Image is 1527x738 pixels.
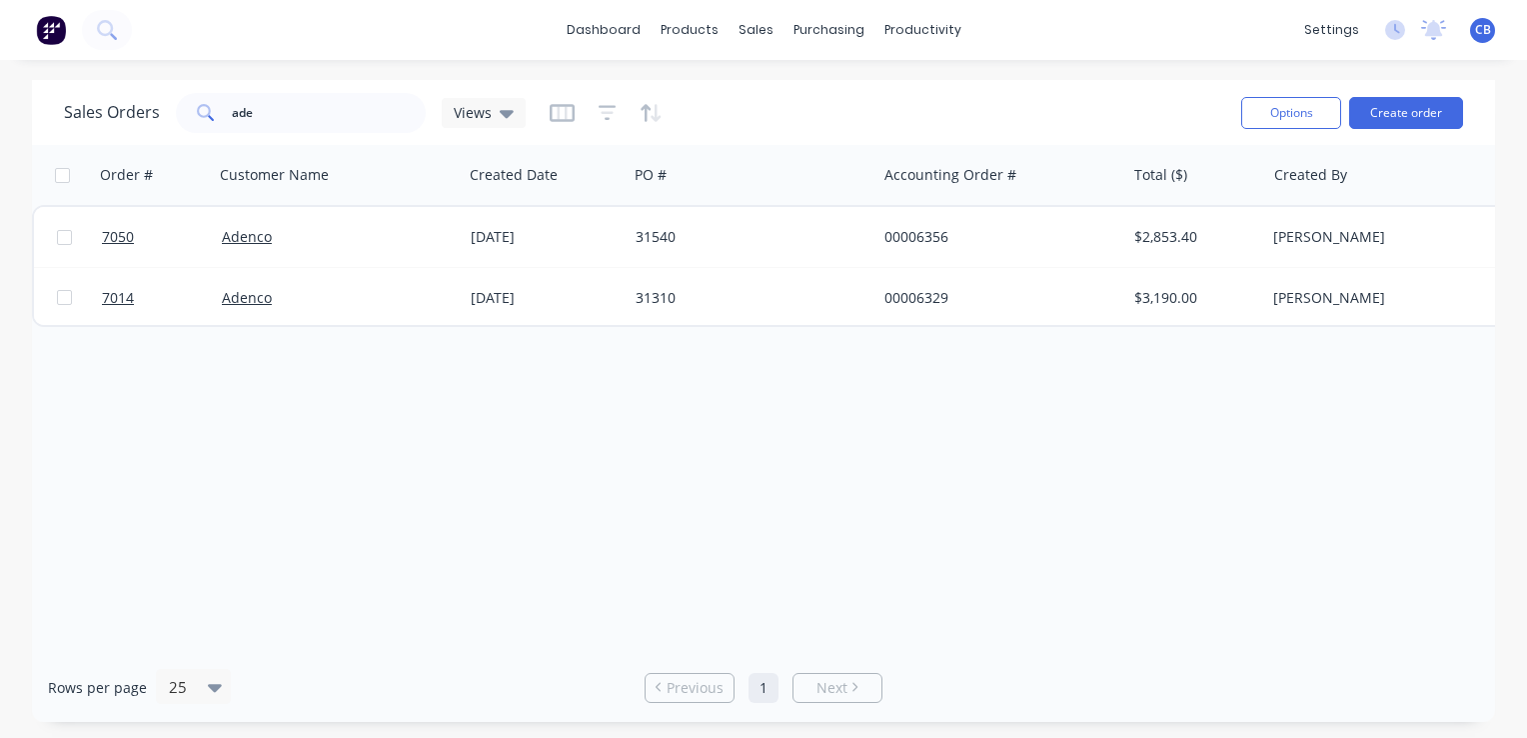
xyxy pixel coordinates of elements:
[1459,670,1507,718] iframe: Intercom live chat
[646,678,734,698] a: Previous page
[1134,227,1251,247] div: $2,853.40
[102,227,134,247] span: 7050
[884,227,1106,247] div: 00006356
[749,673,778,703] a: Page 1 is your current page
[454,102,492,123] span: Views
[36,15,66,45] img: Factory
[470,165,558,185] div: Created Date
[48,678,147,698] span: Rows per page
[816,678,847,698] span: Next
[471,288,620,308] div: [DATE]
[884,165,1016,185] div: Accounting Order #
[1349,97,1463,129] button: Create order
[636,227,857,247] div: 31540
[783,15,874,45] div: purchasing
[793,678,881,698] a: Next page
[636,288,857,308] div: 31310
[884,288,1106,308] div: 00006329
[557,15,651,45] a: dashboard
[1475,21,1491,39] span: CB
[1274,165,1347,185] div: Created By
[100,165,153,185] div: Order #
[637,673,890,703] ul: Pagination
[1273,288,1495,308] div: [PERSON_NAME]
[232,93,427,133] input: Search...
[471,227,620,247] div: [DATE]
[667,678,724,698] span: Previous
[874,15,971,45] div: productivity
[635,165,667,185] div: PO #
[729,15,783,45] div: sales
[1241,97,1341,129] button: Options
[1294,15,1369,45] div: settings
[1134,165,1187,185] div: Total ($)
[64,103,160,122] h1: Sales Orders
[651,15,729,45] div: products
[102,268,222,328] a: 7014
[220,165,329,185] div: Customer Name
[222,227,272,246] a: Adenco
[222,288,272,307] a: Adenco
[1134,288,1251,308] div: $3,190.00
[1273,227,1495,247] div: [PERSON_NAME]
[102,288,134,308] span: 7014
[102,207,222,267] a: 7050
